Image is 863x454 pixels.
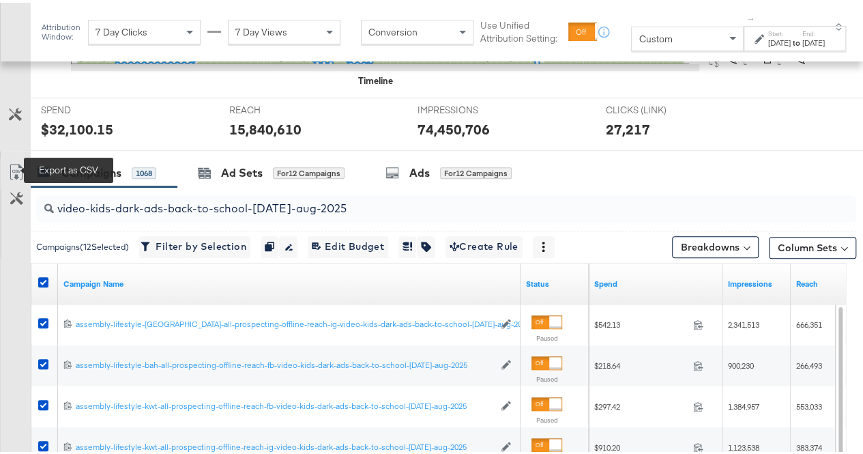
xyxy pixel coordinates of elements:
[41,117,113,137] div: $32,100.15
[139,233,250,255] button: Filter by Selection
[221,162,263,178] div: Ad Sets
[727,1,740,61] text: Amount (USD)
[418,101,520,114] span: IMPRESSIONS
[761,27,774,61] text: Delivery
[639,30,672,42] span: Custom
[76,439,494,450] div: assembly-lifestyle-kwt-all-prospecting-offline-reach-ig-video-kids-dark-ads-back-to-school-[DATE]...
[480,16,563,42] label: Use Unified Attribution Setting:
[76,316,494,328] a: assembly-lifestyle-[GEOGRAPHIC_DATA]-all-prospecting-offline-reach-ig-video-kids-dark-ads-back-to...
[143,236,246,253] span: Filter by Selection
[440,165,512,177] div: for 12 Campaigns
[594,440,688,450] span: $910.20
[531,413,562,422] label: Paused
[672,233,759,255] button: Breakdowns
[358,72,393,85] div: Timeline
[728,358,754,368] span: 900,230
[768,35,791,46] div: [DATE]
[531,331,562,340] label: Paused
[132,165,156,177] div: 1068
[796,276,853,287] a: The number of people your ad was served to.
[41,20,81,39] div: Attribution Window:
[802,35,825,46] div: [DATE]
[96,23,147,36] span: 7 Day Clicks
[235,23,287,36] span: 7 Day Views
[229,101,332,114] span: REACH
[54,187,785,214] input: Search Campaigns by Name, ID or Objective
[605,117,649,137] div: 27,217
[450,236,518,253] span: Create Rule
[769,234,856,256] button: Column Sets
[796,317,822,327] span: 666,351
[76,398,494,410] a: assembly-lifestyle-kwt-all-prospecting-offline-reach-fb-video-kids-dark-ads-back-to-school-[DATE]...
[76,439,494,451] a: assembly-lifestyle-kwt-all-prospecting-offline-reach-ig-video-kids-dark-ads-back-to-school-[DATE]...
[594,276,717,287] a: The total amount spent to date.
[796,399,822,409] span: 553,033
[368,23,418,36] span: Conversion
[273,165,345,177] div: for 12 Campaigns
[728,399,759,409] span: 1,384,957
[409,162,430,178] div: Ads
[728,317,759,327] span: 2,341,513
[605,101,707,114] span: CLICKS (LINK)
[36,238,129,251] div: Campaigns ( 12 Selected)
[796,358,822,368] span: 266,493
[531,372,562,381] label: Paused
[745,14,758,19] span: ↑
[312,236,384,253] span: Edit Budget
[791,35,802,45] strong: to
[728,440,759,450] span: 1,123,538
[526,276,583,287] a: Shows the current state of your Ad Campaign.
[594,317,688,327] span: $542.13
[229,117,302,137] div: 15,840,610
[728,276,785,287] a: The number of times your ad was served. On mobile apps an ad is counted as served the first time ...
[61,162,121,178] div: Campaigns
[796,440,822,450] span: 383,374
[63,276,515,287] a: Your campaign name.
[594,358,688,368] span: $218.64
[41,101,143,114] span: SPEND
[445,233,523,255] button: Create Rule
[795,29,808,61] text: Actions
[308,233,388,255] button: Edit Budget
[768,27,791,36] label: Start:
[802,27,825,36] label: End:
[418,117,490,137] div: 74,450,706
[76,357,494,369] a: assembly-lifestyle-bah-all-prospecting-offline-reach-fb-video-kids-dark-ads-back-to-school-[DATE]...
[594,399,688,409] span: $297.42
